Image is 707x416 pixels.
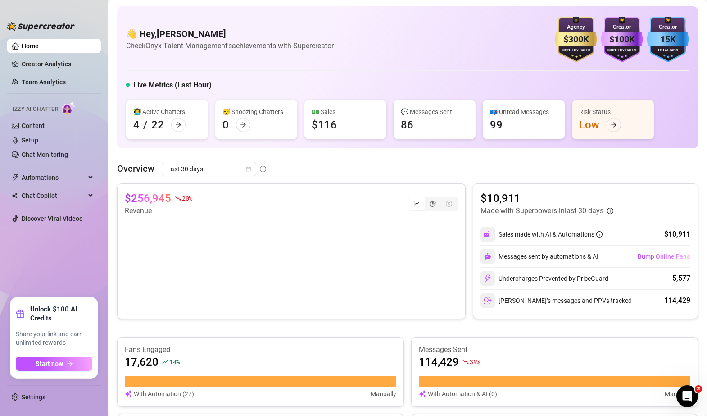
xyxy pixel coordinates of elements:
article: $10,911 [480,191,613,206]
img: purple-badge-B9DA21FR.svg [601,17,643,62]
span: Izzy AI Chatter [13,105,58,114]
div: Total Fans [647,48,689,54]
div: 86 [401,118,413,132]
article: With Automation & AI (0) [428,389,497,399]
article: 114,429 [419,355,459,369]
img: svg%3e [484,230,492,238]
span: Bump Online Fans [638,253,690,260]
article: Overview [117,162,154,175]
div: 👩‍💻 Active Chatters [133,107,201,117]
a: Content [22,122,45,129]
span: Automations [22,170,86,185]
img: svg%3e [484,253,491,260]
img: svg%3e [484,297,492,305]
h4: 👋 Hey, [PERSON_NAME] [126,27,334,40]
span: pie-chart [430,201,436,207]
img: svg%3e [484,274,492,283]
span: line-chart [413,201,420,207]
article: Fans Engaged [125,345,396,355]
div: $300K [555,32,597,46]
a: Chat Monitoring [22,151,68,158]
span: fall [175,195,181,201]
span: calendar [246,166,251,172]
div: Risk Status [579,107,647,117]
img: svg%3e [125,389,132,399]
div: Sales made with AI & Automations [499,229,603,239]
iframe: Intercom live chat [676,385,698,407]
div: [PERSON_NAME]’s messages and PPVs tracked [480,293,632,308]
div: Monthly Sales [601,48,643,54]
div: Agency [555,23,597,32]
div: 99 [490,118,503,132]
div: Creator [601,23,643,32]
img: blue-badge-DgoSNQY1.svg [647,17,689,62]
div: 📪 Unread Messages [490,107,557,117]
div: 💵 Sales [312,107,379,117]
span: thunderbolt [12,174,19,181]
a: Creator Analytics [22,57,94,71]
span: 20 % [182,194,192,202]
div: Messages sent by automations & AI [480,249,598,264]
div: 22 [151,118,164,132]
span: info-circle [607,208,613,214]
div: 15K [647,32,689,46]
div: Creator [647,23,689,32]
a: Team Analytics [22,78,66,86]
button: Bump Online Fans [637,249,690,264]
div: segmented control [408,197,458,211]
a: Setup [22,137,38,144]
article: Manually [665,389,690,399]
div: 0 [222,118,229,132]
span: arrow-right [67,361,73,367]
span: arrow-right [175,122,181,128]
span: fall [462,359,469,365]
div: $10,911 [664,229,690,240]
span: Chat Copilot [22,188,86,203]
span: 2 [695,385,702,393]
span: dollar-circle [446,201,452,207]
article: Check Onyx Talent Management's achievements with Supercreator [126,40,334,51]
img: logo-BBDzfeDw.svg [7,22,75,31]
span: Share your link and earn unlimited rewards [16,330,92,347]
div: Undercharges Prevented by PriceGuard [480,271,608,286]
div: 💬 Messages Sent [401,107,468,117]
div: 5,577 [672,273,690,284]
div: $116 [312,118,337,132]
button: Start nowarrow-right [16,357,92,371]
span: arrow-right [611,122,617,128]
img: gold-badge-CigiZidd.svg [555,17,597,62]
img: Chat Copilot [12,192,18,199]
span: 14 % [169,357,180,366]
div: $100K [601,32,643,46]
div: Monthly Sales [555,48,597,54]
span: gift [16,309,25,318]
span: rise [162,359,168,365]
span: info-circle [596,231,603,238]
article: Manually [371,389,396,399]
span: info-circle [260,166,266,172]
article: Messages Sent [419,345,690,355]
strong: Unlock $100 AI Credits [30,305,92,323]
img: svg%3e [419,389,426,399]
img: AI Chatter [62,101,76,114]
article: With Automation (27) [134,389,194,399]
div: 4 [133,118,140,132]
span: 39 % [470,357,480,366]
div: 😴 Snoozing Chatters [222,107,290,117]
span: Start now [36,360,63,367]
h5: Live Metrics (Last Hour) [133,80,212,91]
article: Revenue [125,206,192,216]
article: 17,620 [125,355,159,369]
span: arrow-right [240,122,246,128]
div: 114,429 [664,295,690,306]
a: Home [22,42,39,50]
article: Made with Superpowers in last 30 days [480,206,603,216]
a: Settings [22,393,45,401]
a: Discover Viral Videos [22,215,82,222]
article: $256,945 [125,191,171,206]
span: Last 30 days [167,162,251,176]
